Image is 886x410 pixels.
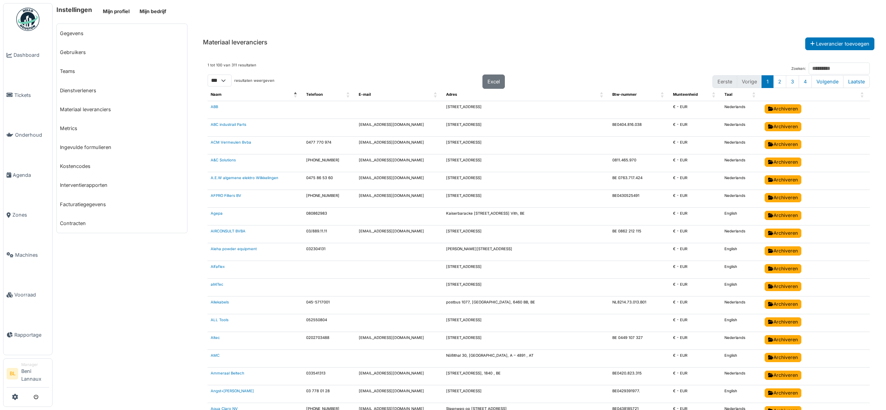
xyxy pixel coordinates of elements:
span: Naam [211,92,221,97]
td: [PERSON_NAME][STREET_ADDRESS] [443,243,609,261]
td: BE 0449 107 327 [609,332,670,350]
span: Adres: Activate to sort [600,89,605,101]
a: Kostencodes [57,157,187,176]
span: Telefoon: Activate to sort [346,89,351,101]
a: Archiveren [765,335,801,344]
button: Mijn profiel [98,5,135,18]
a: AIRCONSULT BVBA [211,229,245,233]
span: Taal: Activate to sort [752,89,757,101]
a: Facturatiegegevens [57,195,187,214]
span: Excel [487,79,500,85]
a: Aleha powder equipment [211,247,257,251]
td: [STREET_ADDRESS] [443,314,609,332]
td: BE0404.816.038 [609,119,670,137]
td: € - EUR [670,261,721,279]
a: Archiveren [765,140,801,149]
td: € - EUR [670,137,721,154]
label: resultaten weergeven [234,78,274,84]
span: Machines [15,251,49,259]
span: Onderhoud [15,131,49,139]
a: Alfaflex [211,264,225,269]
td: € - EUR [670,172,721,190]
td: Nederlands [721,332,762,350]
td: Nederlands [721,190,762,208]
a: Agepa [211,211,223,215]
td: € - EUR [670,296,721,314]
a: AFPRO Filters BV [211,193,241,198]
span: Munteenheid [673,92,698,97]
a: A.E.W algemene elektro Wilkkelingen [211,176,278,180]
li: Beni Lannaux [21,362,49,386]
td: BE0429391977. [609,385,670,403]
button: Mijn bedrijf [135,5,171,18]
a: Metrics [57,119,187,138]
a: Archiveren [765,229,801,238]
td: 045-5717001 [303,296,356,314]
td: € - EUR [670,243,721,261]
td: [STREET_ADDRESS] [443,119,609,137]
a: Archiveren [765,211,801,220]
a: Machines [3,235,52,275]
td: € - EUR [670,314,721,332]
a: Archiveren [765,122,801,131]
a: Altec [211,335,220,340]
div: Manager [21,362,49,368]
td: € - EUR [670,332,721,350]
td: [STREET_ADDRESS], 1840 , BE [443,368,609,385]
a: Onderhoud [3,115,52,155]
td: [STREET_ADDRESS] [443,172,609,190]
td: Nößlthal 30, [GEOGRAPHIC_DATA], A – 4891 , AT [443,350,609,368]
td: € - EUR [670,208,721,225]
a: Teams [57,62,187,81]
td: [EMAIL_ADDRESS][DOMAIN_NAME] [356,225,443,243]
td: English [721,279,762,296]
button: 4 [799,75,812,88]
span: Munteenheid: Activate to sort [712,89,717,101]
td: English [721,243,762,261]
a: Materiaal leveranciers [57,100,187,119]
td: BE0420.823.315 [609,368,670,385]
td: 032304131 [303,243,356,261]
a: Ingevulde formulieren [57,138,187,157]
span: Zones [12,211,49,219]
button: Leverancier toevoegen [805,37,874,50]
td: Kaiserbaracke [STREET_ADDRESS] Vith, BE [443,208,609,225]
a: ABC industrail Parts [211,122,246,127]
span: E-mail [359,92,371,97]
a: Archiveren [765,388,801,398]
td: 0202703488 [303,332,356,350]
button: Next [811,75,843,88]
nav: pagination [712,75,870,88]
td: Nederlands [721,368,762,385]
a: Archiveren [765,371,801,380]
a: ACM Vermeulen Bvba [211,140,251,144]
button: Last [843,75,870,88]
td: [STREET_ADDRESS] [443,154,609,172]
a: Archiveren [765,317,801,327]
a: Contracten [57,214,187,233]
td: [EMAIL_ADDRESS][DOMAIN_NAME] [356,190,443,208]
a: A&C Solutions [211,158,236,162]
td: [PHONE_NUMBER] [303,190,356,208]
span: Rapportage [14,331,49,339]
a: all4Tec [211,282,223,286]
label: Zoeken: [791,66,806,72]
a: Angst+[PERSON_NAME] [211,389,254,393]
td: [EMAIL_ADDRESS][DOMAIN_NAME] [356,154,443,172]
td: € - EUR [670,368,721,385]
span: Adres [446,92,457,97]
a: Archiveren [765,193,801,202]
td: [STREET_ADDRESS] [443,385,609,403]
div: 1 tot 100 van 311 resultaten [208,63,256,75]
td: Nederlands [721,119,762,137]
td: 033541313 [303,368,356,385]
h6: Instellingen [56,6,92,14]
a: Archiveren [765,282,801,291]
td: € - EUR [670,119,721,137]
td: € - EUR [670,350,721,368]
a: Archiveren [765,158,801,167]
td: 052550804 [303,314,356,332]
span: Voorraad [14,291,49,298]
